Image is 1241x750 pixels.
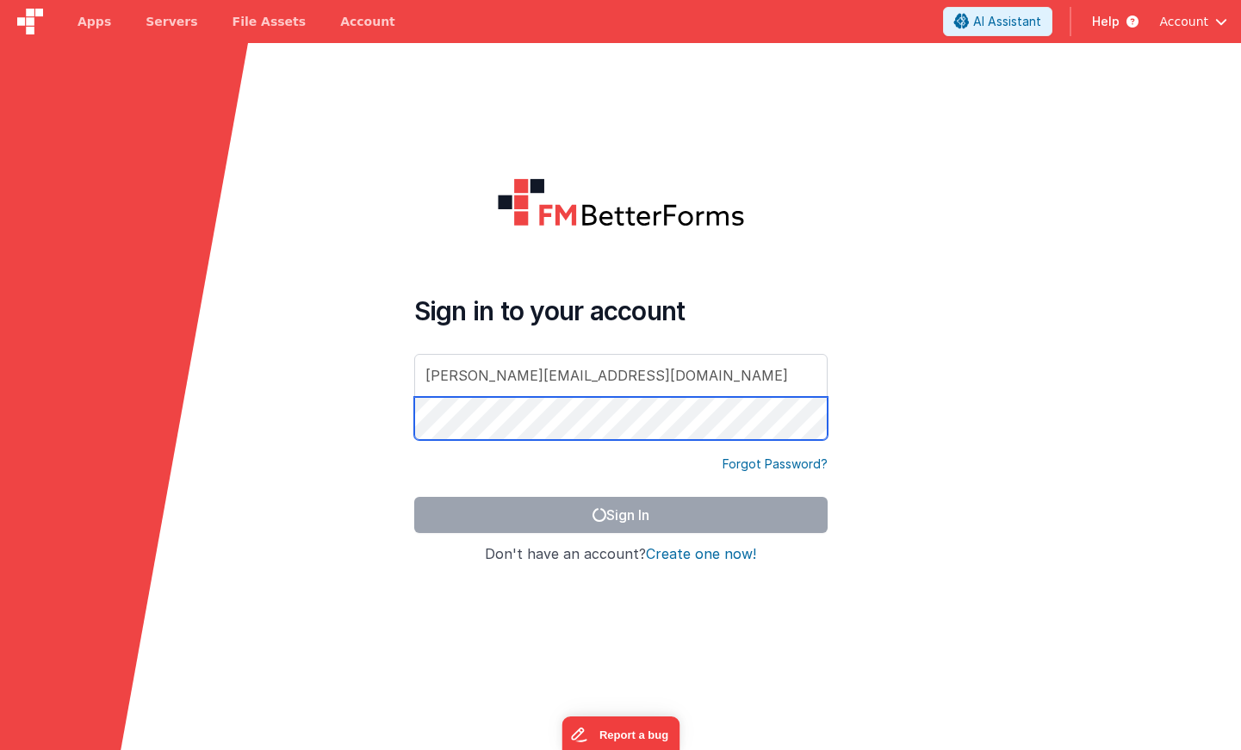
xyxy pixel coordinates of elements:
[723,456,828,473] a: Forgot Password?
[78,13,111,30] span: Apps
[943,7,1052,36] button: AI Assistant
[414,295,828,326] h4: Sign in to your account
[414,497,828,533] button: Sign In
[973,13,1041,30] span: AI Assistant
[146,13,197,30] span: Servers
[1159,13,1227,30] button: Account
[1092,13,1120,30] span: Help
[414,547,828,562] h4: Don't have an account?
[646,547,756,562] button: Create one now!
[1159,13,1208,30] span: Account
[414,354,828,397] input: Email Address
[233,13,307,30] span: File Assets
